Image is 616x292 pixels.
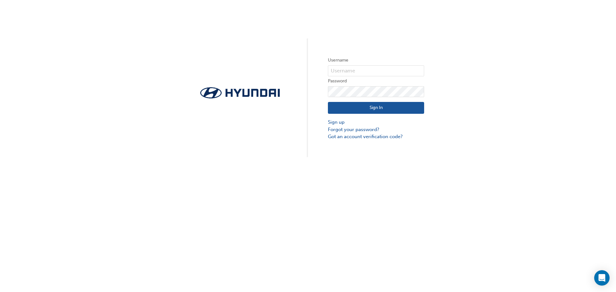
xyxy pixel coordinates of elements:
[328,133,424,140] a: Got an account verification code?
[328,56,424,64] label: Username
[328,77,424,85] label: Password
[594,270,610,286] div: Open Intercom Messenger
[328,102,424,114] button: Sign In
[328,65,424,76] input: Username
[328,119,424,126] a: Sign up
[192,85,288,100] img: Trak
[328,126,424,133] a: Forgot your password?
